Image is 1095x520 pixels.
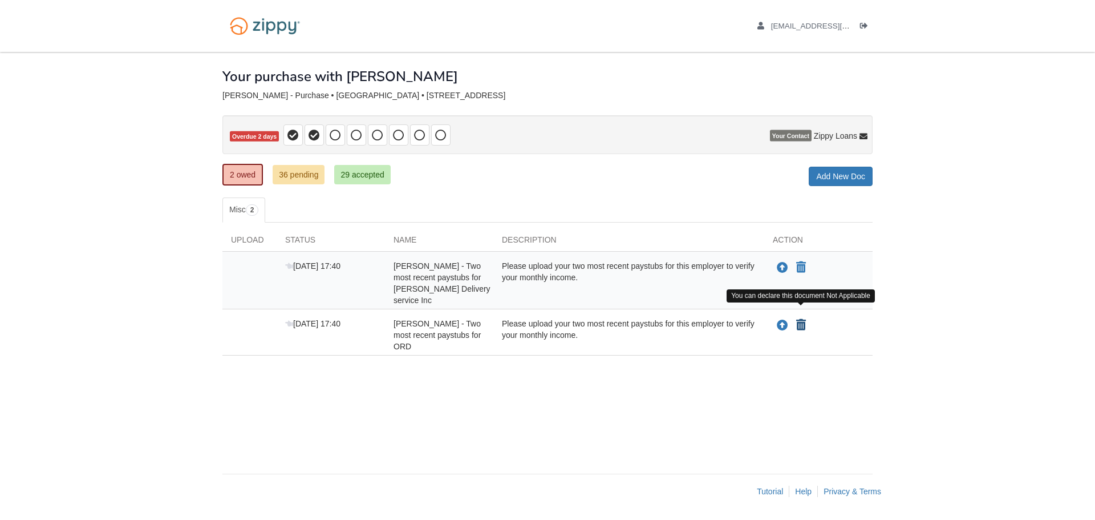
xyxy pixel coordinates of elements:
span: [DATE] 17:40 [285,319,340,328]
a: 36 pending [273,165,325,184]
span: Your Contact [770,130,812,142]
a: Misc [222,197,265,223]
div: Action [764,234,873,251]
span: hectorrios86@gmail.com [771,22,902,30]
div: Status [277,234,385,251]
div: Please upload your two most recent paystubs for this employer to verify your monthly income. [493,318,764,352]
div: You can declare this document Not Applicable [727,289,875,303]
a: Privacy & Terms [824,487,881,496]
span: [PERSON_NAME] - Two most recent paystubs for [PERSON_NAME] Delivery service Inc [394,261,490,305]
a: Help [795,487,812,496]
a: 29 accepted [334,165,390,184]
a: Log out [860,22,873,33]
h1: Your purchase with [PERSON_NAME] [222,69,458,84]
button: Upload Maria Rios - Two most recent paystubs for ORD [776,318,789,333]
button: Declare Maria Rios - Two most recent paystubs for ORD not applicable [795,319,807,332]
div: Description [493,234,764,251]
div: [PERSON_NAME] - Purchase • [GEOGRAPHIC_DATA] • [STREET_ADDRESS] [222,91,873,100]
div: Please upload your two most recent paystubs for this employer to verify your monthly income. [493,260,764,306]
div: Upload [222,234,277,251]
button: Upload Hector Rios - Two most recent paystubs for Nava Delivery service Inc [776,260,789,275]
span: Overdue 2 days [230,131,279,142]
div: Name [385,234,493,251]
a: Add New Doc [809,167,873,186]
span: Zippy Loans [814,130,857,142]
a: edit profile [757,22,902,33]
a: Tutorial [757,487,783,496]
button: Declare Hector Rios - Two most recent paystubs for Nava Delivery service Inc not applicable [795,261,807,275]
span: [PERSON_NAME] - Two most recent paystubs for ORD [394,319,481,351]
img: Logo [222,11,307,41]
span: [DATE] 17:40 [285,261,340,271]
span: 2 [246,204,259,216]
a: 2 owed [222,164,263,186]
